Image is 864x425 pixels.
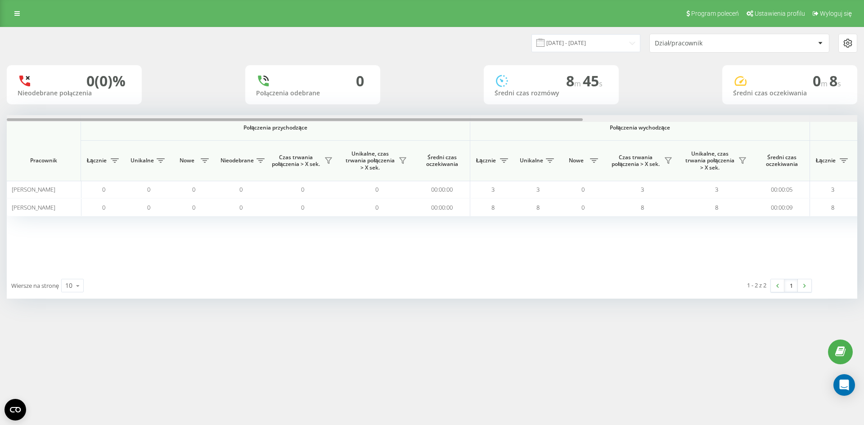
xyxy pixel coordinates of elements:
span: 8 [566,71,583,90]
span: 0 [192,203,195,211]
span: 0 [147,185,150,193]
span: Łącznie [814,157,837,164]
span: s [837,79,841,89]
span: 0 [239,185,243,193]
span: Połączenia przychodzące [104,124,446,131]
span: Nowe [175,157,198,164]
div: Średni czas rozmówy [495,89,608,97]
span: 0 [301,203,304,211]
span: 8 [831,203,834,211]
span: Unikalne [520,157,543,164]
span: Pracownik [14,157,73,164]
span: [PERSON_NAME] [12,185,55,193]
div: Open Intercom Messenger [833,374,855,396]
span: 0 [813,71,829,90]
span: 0 [102,185,105,193]
td: 00:00:05 [754,181,810,198]
span: 0 [581,185,585,193]
span: 45 [583,71,603,90]
button: Open CMP widget [4,399,26,421]
span: Łącznie [85,157,108,164]
span: Unikalne [130,157,154,164]
span: 3 [641,185,644,193]
span: 0 [102,203,105,211]
span: 3 [536,185,540,193]
div: 10 [65,281,72,290]
span: Czas trwania połączenia > X sek. [610,154,661,168]
span: 3 [831,185,834,193]
div: Nieodebrane połączenia [18,89,131,97]
span: 0 [301,185,304,193]
span: 8 [491,203,495,211]
span: 0 [375,203,378,211]
span: s [599,79,603,89]
div: Połączenia odebrane [256,89,369,97]
span: 3 [491,185,495,193]
span: Program poleceń [691,10,739,17]
span: m [574,79,583,89]
span: 0 [375,185,378,193]
span: 0 [192,185,195,193]
span: Czas trwania połączenia > X sek. [270,154,322,168]
span: 8 [829,71,841,90]
td: 00:00:00 [414,198,470,216]
span: 3 [715,185,718,193]
span: Wiersze na stronę [11,282,59,290]
span: Średni czas oczekiwania [760,154,803,168]
td: 00:00:09 [754,198,810,216]
span: 8 [715,203,718,211]
span: Unikalne, czas trwania połączenia > X sek. [344,150,396,171]
span: 0 [147,203,150,211]
div: Dział/pracownik [655,40,762,47]
div: 0 (0)% [86,72,126,89]
span: Łącznie [475,157,497,164]
div: 1 - 2 z 2 [747,281,766,290]
div: 0 [356,72,364,89]
a: 1 [784,279,798,292]
span: 8 [641,203,644,211]
span: 8 [536,203,540,211]
span: 0 [239,203,243,211]
span: Nieodebrane [220,157,254,164]
span: [PERSON_NAME] [12,203,55,211]
span: m [821,79,829,89]
span: Średni czas oczekiwania [421,154,463,168]
td: 00:00:00 [414,181,470,198]
span: 0 [581,203,585,211]
div: Średni czas oczekiwania [733,89,846,97]
span: Wyloguj się [820,10,852,17]
span: Ustawienia profilu [755,10,805,17]
span: Połączenia wychodzące [491,124,789,131]
span: Unikalne, czas trwania połączenia > X sek. [684,150,736,171]
span: Nowe [565,157,587,164]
